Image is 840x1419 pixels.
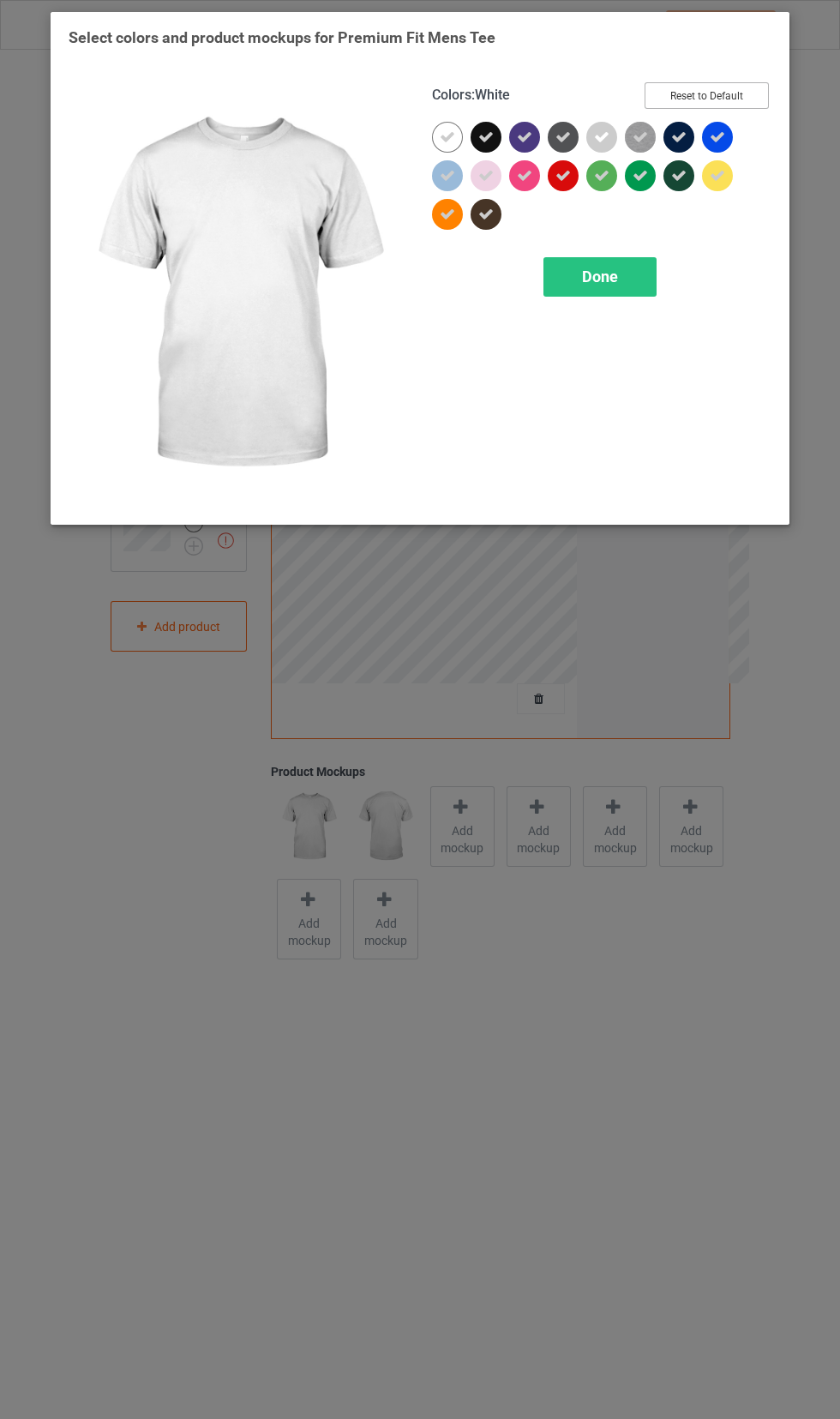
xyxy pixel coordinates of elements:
span: Select colors and product mockups for Premium Fit Mens Tee [69,28,495,46]
button: Reset to Default [645,82,769,109]
span: Colors [432,87,471,103]
h4: : [432,87,510,105]
img: regular.jpg [69,82,408,507]
img: heather_texture.png [625,122,656,153]
span: White [475,87,510,103]
span: Done [582,268,618,286]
